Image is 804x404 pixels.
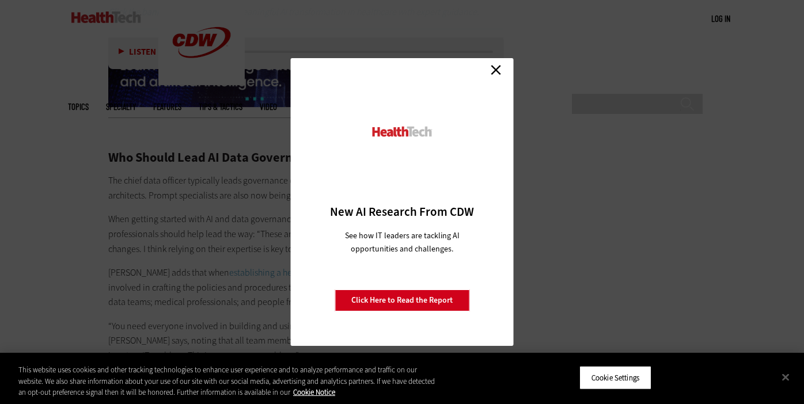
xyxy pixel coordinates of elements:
a: More information about your privacy [293,387,335,397]
button: Cookie Settings [579,365,651,390]
a: Close [487,61,505,78]
h3: New AI Research From CDW [311,204,494,220]
a: Click Here to Read the Report [335,289,469,311]
button: Close [773,364,798,390]
div: This website uses cookies and other tracking technologies to enhance user experience and to analy... [18,364,442,398]
p: See how IT leaders are tackling AI opportunities and challenges. [331,229,473,256]
img: HealthTech_0.png [371,125,434,138]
